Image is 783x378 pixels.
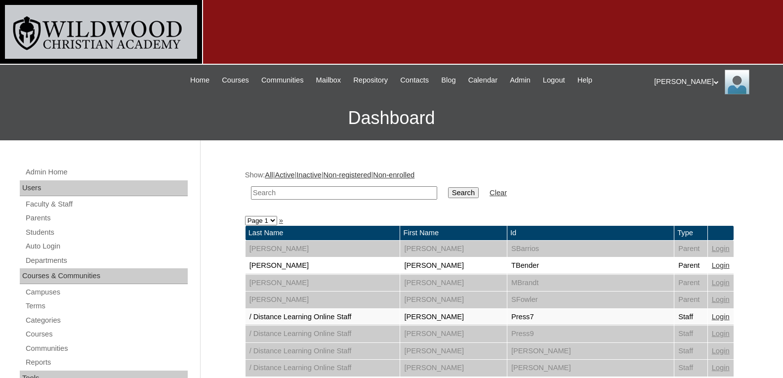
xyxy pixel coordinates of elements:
[674,275,707,292] td: Parent
[400,226,506,240] td: First Name
[577,75,592,86] span: Help
[5,96,778,140] h3: Dashboard
[246,309,400,326] td: / Distance Learning Online Staff
[712,295,730,303] a: Login
[507,326,674,342] td: Press9
[507,257,674,274] td: TBender
[246,241,400,257] td: [PERSON_NAME]
[654,70,773,94] div: [PERSON_NAME]
[246,226,400,240] td: Last Name
[674,360,707,377] td: Staff
[217,75,254,86] a: Courses
[246,257,400,274] td: [PERSON_NAME]
[400,343,506,360] td: [PERSON_NAME]
[674,226,707,240] td: Type
[507,241,674,257] td: SBarrios
[25,314,188,327] a: Categories
[712,347,730,355] a: Login
[348,75,393,86] a: Repository
[256,75,309,86] a: Communities
[25,328,188,340] a: Courses
[505,75,536,86] a: Admin
[674,309,707,326] td: Staff
[436,75,460,86] a: Blog
[507,226,674,240] td: Id
[25,342,188,355] a: Communities
[712,261,730,269] a: Login
[400,360,506,377] td: [PERSON_NAME]
[25,286,188,298] a: Campuses
[468,75,497,86] span: Calendar
[400,309,506,326] td: [PERSON_NAME]
[712,330,730,337] a: Login
[25,198,188,210] a: Faculty & Staff
[190,75,209,86] span: Home
[674,343,707,360] td: Staff
[712,364,730,372] a: Login
[490,189,507,197] a: Clear
[674,326,707,342] td: Staff
[400,75,429,86] span: Contacts
[538,75,570,86] a: Logout
[246,292,400,308] td: [PERSON_NAME]
[507,309,674,326] td: Press7
[246,275,400,292] td: [PERSON_NAME]
[448,187,479,198] input: Search
[261,75,304,86] span: Communities
[353,75,388,86] span: Repository
[725,70,749,94] img: Jill Isaac
[251,186,437,200] input: Search
[246,326,400,342] td: / Distance Learning Online Staff
[573,75,597,86] a: Help
[712,313,730,321] a: Login
[400,292,506,308] td: [PERSON_NAME]
[5,5,197,59] img: logo-white.png
[316,75,341,86] span: Mailbox
[395,75,434,86] a: Contacts
[324,171,371,179] a: Non-registered
[507,292,674,308] td: SFowler
[712,245,730,252] a: Login
[185,75,214,86] a: Home
[311,75,346,86] a: Mailbox
[25,254,188,267] a: Departments
[400,275,506,292] td: [PERSON_NAME]
[674,241,707,257] td: Parent
[507,360,674,377] td: [PERSON_NAME]
[25,226,188,239] a: Students
[441,75,455,86] span: Blog
[25,240,188,252] a: Auto Login
[463,75,502,86] a: Calendar
[507,343,674,360] td: [PERSON_NAME]
[296,171,322,179] a: Inactive
[400,257,506,274] td: [PERSON_NAME]
[222,75,249,86] span: Courses
[674,292,707,308] td: Parent
[373,171,414,179] a: Non-enrolled
[712,279,730,287] a: Login
[275,171,294,179] a: Active
[25,300,188,312] a: Terms
[25,166,188,178] a: Admin Home
[543,75,565,86] span: Logout
[510,75,531,86] span: Admin
[25,356,188,369] a: Reports
[245,170,734,205] div: Show: | | | |
[246,360,400,377] td: / Distance Learning Online Staff
[400,241,506,257] td: [PERSON_NAME]
[674,257,707,274] td: Parent
[507,275,674,292] td: MBrandt
[20,268,188,284] div: Courses & Communities
[246,343,400,360] td: / Distance Learning Online Staff
[279,216,283,224] a: »
[20,180,188,196] div: Users
[400,326,506,342] td: [PERSON_NAME]
[25,212,188,224] a: Parents
[265,171,273,179] a: All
